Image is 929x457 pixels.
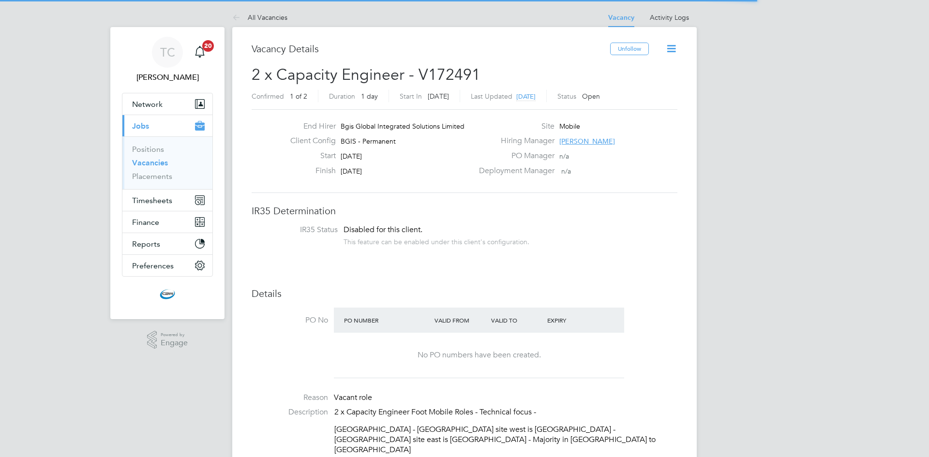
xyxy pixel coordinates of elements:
h3: Vacancy Details [252,43,610,55]
a: All Vacancies [232,13,287,22]
a: Activity Logs [650,13,689,22]
button: Jobs [122,115,212,136]
button: Reports [122,233,212,254]
div: Valid From [432,311,489,329]
span: Open [582,92,600,101]
span: Bgis Global Integrated Solutions Limited [341,122,464,131]
h3: Details [252,287,677,300]
span: [DATE] [428,92,449,101]
span: Preferences [132,261,174,270]
span: 20 [202,40,214,52]
span: TC [160,46,175,59]
p: [GEOGRAPHIC_DATA] - [GEOGRAPHIC_DATA] site west is [GEOGRAPHIC_DATA] - [GEOGRAPHIC_DATA] site eas... [334,425,677,455]
span: 2 x Capacity Engineer - V172491 [252,65,480,84]
label: Hiring Manager [473,136,554,146]
a: Vacancies [132,158,168,167]
div: PO Number [342,311,432,329]
span: Jobs [132,121,149,131]
label: Finish [283,166,336,176]
label: Last Updated [471,92,512,101]
span: [DATE] [341,152,362,161]
a: Placements [132,172,172,181]
h3: IR35 Determination [252,205,677,217]
span: Mobile [559,122,580,131]
span: Powered by [161,331,188,339]
button: Preferences [122,255,212,276]
label: End Hirer [283,121,336,132]
label: Duration [329,92,355,101]
button: Finance [122,211,212,233]
span: 1 day [361,92,378,101]
label: PO No [252,315,328,325]
span: BGIS - Permanent [341,137,396,146]
label: Confirmed [252,92,284,101]
label: Site [473,121,554,132]
div: Jobs [122,136,212,189]
span: Reports [132,239,160,249]
label: Client Config [283,136,336,146]
span: n/a [559,152,569,161]
span: [PERSON_NAME] [559,137,615,146]
a: Powered byEngage [147,331,188,349]
label: Start In [400,92,422,101]
span: Timesheets [132,196,172,205]
span: Vacant role [334,393,372,402]
span: [DATE] [341,167,362,176]
a: TC[PERSON_NAME] [122,37,213,83]
div: This feature can be enabled under this client's configuration. [344,235,529,246]
button: Network [122,93,212,115]
p: 2 x Capacity Engineer Foot Mobile Roles - Technical focus - [334,407,677,417]
div: Expiry [545,311,601,329]
span: 1 of 2 [290,92,307,101]
a: Positions [132,145,164,154]
img: cbwstaffingsolutions-logo-retina.png [160,286,175,302]
label: Start [283,151,336,161]
nav: Main navigation [110,27,225,319]
a: Vacancy [608,14,634,22]
span: n/a [561,167,571,176]
a: Go to home page [122,286,213,302]
div: Valid To [489,311,545,329]
span: Finance [132,218,159,227]
span: Disabled for this client. [344,225,422,235]
label: Status [557,92,576,101]
div: No PO numbers have been created. [344,350,614,360]
button: Unfollow [610,43,649,55]
a: 20 [190,37,210,68]
span: Tom Cheek [122,72,213,83]
label: Deployment Manager [473,166,554,176]
label: IR35 Status [261,225,338,235]
button: Timesheets [122,190,212,211]
span: Engage [161,339,188,347]
label: PO Manager [473,151,554,161]
span: [DATE] [516,92,536,101]
span: Network [132,100,163,109]
label: Description [252,407,328,417]
label: Reason [252,393,328,403]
